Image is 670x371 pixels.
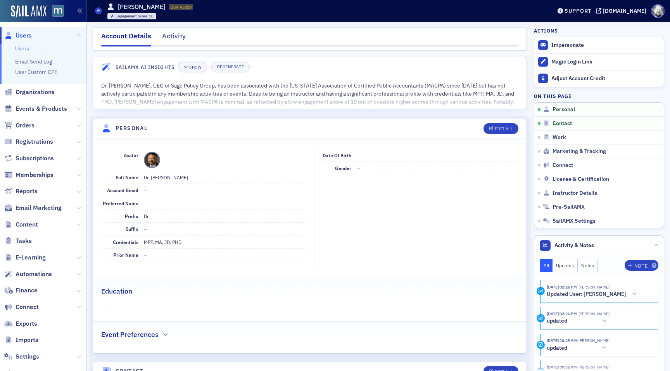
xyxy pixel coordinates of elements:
[16,137,53,146] span: Registrations
[144,171,306,184] dd: Dr. [PERSON_NAME]
[4,31,32,40] a: Users
[162,31,186,45] div: Activity
[116,174,138,180] span: Full Name
[16,336,38,344] span: Imports
[11,5,47,18] img: SailAMX
[116,64,174,70] h4: SailAMX AI Insights
[144,226,148,232] span: —
[16,319,37,328] span: Exports
[537,287,545,295] div: Activity
[540,259,553,272] button: All
[547,291,626,298] h5: Updated User: [PERSON_NAME]
[323,152,351,158] span: Date of Birth
[4,105,67,113] a: Events & Products
[4,154,54,163] a: Subscriptions
[113,239,138,245] span: Credentials
[4,187,38,196] a: Reports
[357,165,361,171] span: —
[189,65,201,69] div: Show
[4,286,38,295] a: Finance
[16,105,67,113] span: Events & Products
[125,213,138,219] span: Prefix
[144,210,306,222] dd: Dr.
[171,4,192,10] span: USR-43210
[577,284,610,290] span: Dee Sullivan
[4,253,46,262] a: E-Learning
[634,264,648,268] div: Note
[113,252,138,258] span: Prior Name
[547,318,567,325] h5: updated
[47,5,64,18] a: View Homepage
[534,70,664,87] a: Adjust Account Credit
[547,364,577,370] time: 4/26/2025 09:36 AM
[547,311,577,316] time: 9/24/2025 02:26 PM
[16,286,38,295] span: Finance
[596,8,649,14] button: [DOMAIN_NAME]
[553,204,585,211] span: Pre-SailAMX
[16,187,38,196] span: Reports
[547,345,567,352] h5: updated
[335,165,351,171] span: Gender
[103,302,517,310] span: —
[101,31,151,46] div: Account Details
[534,53,664,70] button: Magic Login Link
[16,253,46,262] span: E-Learning
[577,364,610,370] span: Natalie Antonakas
[565,7,591,14] div: Support
[553,120,572,127] span: Contact
[357,152,361,158] span: —
[553,190,597,197] span: Instructor Details
[144,187,148,193] span: —
[16,31,32,40] span: Users
[101,286,132,296] h2: Education
[4,319,37,328] a: Exports
[547,317,610,325] button: updated
[577,311,610,316] span: Dee Sullivan
[16,303,39,311] span: Connect
[603,7,646,14] div: [DOMAIN_NAME]
[16,171,54,179] span: Memberships
[16,88,55,96] span: Organizations
[116,124,147,132] h4: Personal
[4,336,38,344] a: Imports
[651,4,665,18] span: Profile
[16,270,52,278] span: Automations
[577,338,610,343] span: Kelly Brown
[4,303,39,311] a: Connect
[15,45,29,52] a: Users
[4,352,39,361] a: Settings
[553,176,609,183] span: License & Certification
[126,226,138,232] span: Suffix
[52,5,64,17] img: SailAMX
[537,314,545,322] div: Update
[551,42,584,49] button: Impersonate
[625,260,658,271] button: Note
[16,220,38,229] span: Content
[534,27,558,34] h4: Actions
[144,236,306,248] dd: MPP, MA, JD, PHD
[124,152,138,158] span: Avatar
[547,338,577,343] time: 4/26/2025 10:29 AM
[551,75,660,82] div: Adjust Account Credit
[551,58,660,65] div: Magic Login Link
[553,162,573,169] span: Connect
[534,93,664,100] h4: On this page
[547,290,640,298] button: Updated User: [PERSON_NAME]
[118,3,165,11] h1: [PERSON_NAME]
[116,14,154,19] div: 10
[15,69,57,76] a: User Custom CPE
[101,330,159,340] h2: Event Preferences
[4,237,32,245] a: Tasks
[16,237,32,245] span: Tasks
[495,127,513,131] div: Edit All
[553,106,575,113] span: Personal
[553,259,578,272] button: Updates
[16,121,35,130] span: Orders
[537,341,545,349] div: Update
[107,187,138,193] span: Account Email
[16,204,62,212] span: Email Marketing
[4,137,53,146] a: Registrations
[553,148,606,155] span: Marketing & Tracking
[211,62,250,72] button: Regenerate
